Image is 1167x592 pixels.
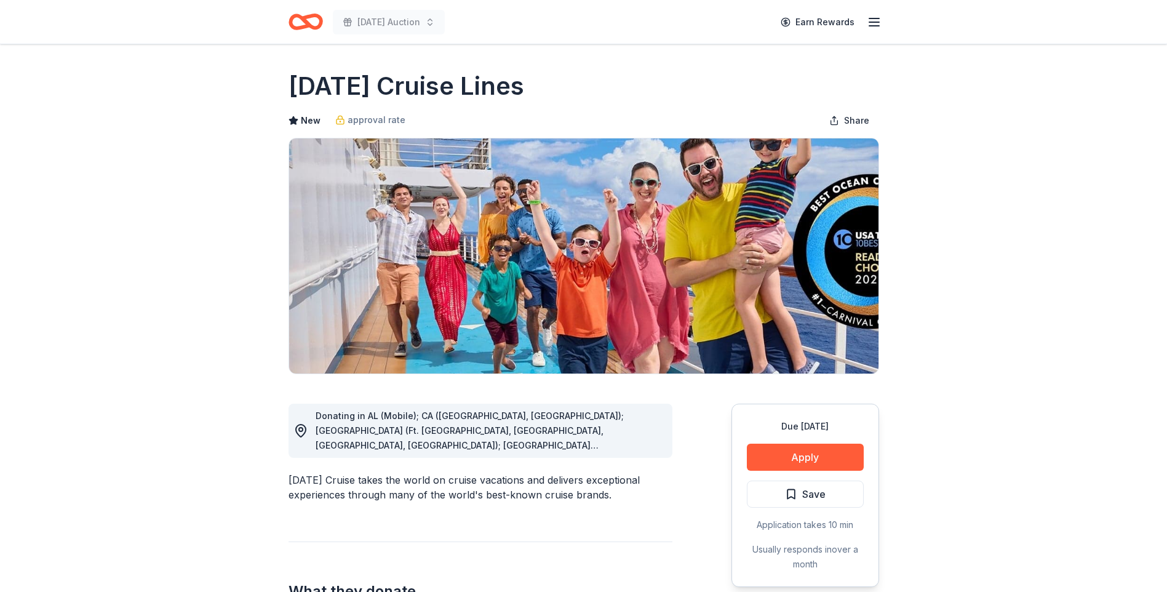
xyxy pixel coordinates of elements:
div: [DATE] Cruise takes the world on cruise vacations and delivers exceptional experiences through ma... [289,473,672,502]
button: [DATE] Auction [333,10,445,34]
div: Due [DATE] [747,419,864,434]
button: Share [819,108,879,133]
span: New [301,113,321,128]
span: approval rate [348,113,405,127]
span: Share [844,113,869,128]
button: Save [747,481,864,508]
h1: [DATE] Cruise Lines [289,69,524,103]
span: [DATE] Auction [357,15,420,30]
a: Home [289,7,323,36]
a: Earn Rewards [773,11,862,33]
button: Apply [747,444,864,471]
div: Usually responds in over a month [747,542,864,572]
div: Application takes 10 min [747,518,864,532]
img: Image for Carnival Cruise Lines [289,138,878,374]
a: approval rate [335,113,405,127]
span: Save [802,486,826,502]
span: Donating in AL (Mobile); CA ([GEOGRAPHIC_DATA], [GEOGRAPHIC_DATA]); [GEOGRAPHIC_DATA] (Ft. [GEOGR... [316,410,651,510]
